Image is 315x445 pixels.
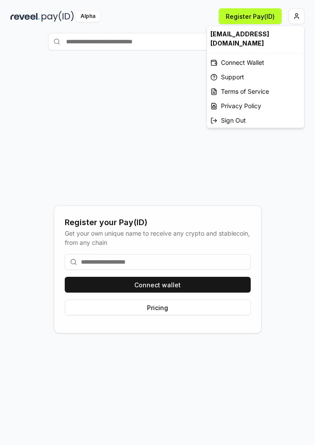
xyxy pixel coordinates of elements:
div: Connect Wallet [207,55,304,70]
div: Sign Out [207,113,304,127]
a: Terms of Service [207,84,304,99]
a: Privacy Policy [207,99,304,113]
div: [EMAIL_ADDRESS][DOMAIN_NAME] [207,26,304,51]
a: Support [207,70,304,84]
